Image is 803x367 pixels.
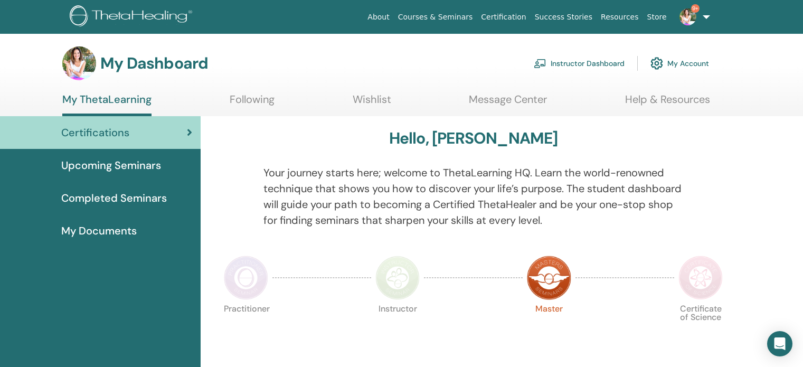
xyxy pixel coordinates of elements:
[679,8,696,25] img: default.jpg
[61,190,167,206] span: Completed Seminars
[394,7,477,27] a: Courses & Seminars
[375,256,420,300] img: Instructor
[650,52,709,75] a: My Account
[767,331,792,356] div: Open Intercom Messenger
[650,54,663,72] img: cog.svg
[224,305,268,349] p: Practitioner
[61,125,129,140] span: Certifications
[643,7,671,27] a: Store
[230,93,275,114] a: Following
[62,46,96,80] img: default.jpg
[477,7,530,27] a: Certification
[691,4,700,13] span: 9+
[61,157,161,173] span: Upcoming Seminars
[534,59,546,68] img: chalkboard-teacher.svg
[527,305,571,349] p: Master
[224,256,268,300] img: Practitioner
[353,93,391,114] a: Wishlist
[469,93,547,114] a: Message Center
[625,93,710,114] a: Help & Resources
[375,305,420,349] p: Instructor
[389,129,558,148] h3: Hello, [PERSON_NAME]
[70,5,196,29] img: logo.png
[531,7,597,27] a: Success Stories
[597,7,643,27] a: Resources
[363,7,393,27] a: About
[527,256,571,300] img: Master
[62,93,152,116] a: My ThetaLearning
[678,305,723,349] p: Certificate of Science
[100,54,208,73] h3: My Dashboard
[678,256,723,300] img: Certificate of Science
[263,165,684,228] p: Your journey starts here; welcome to ThetaLearning HQ. Learn the world-renowned technique that sh...
[534,52,625,75] a: Instructor Dashboard
[61,223,137,239] span: My Documents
